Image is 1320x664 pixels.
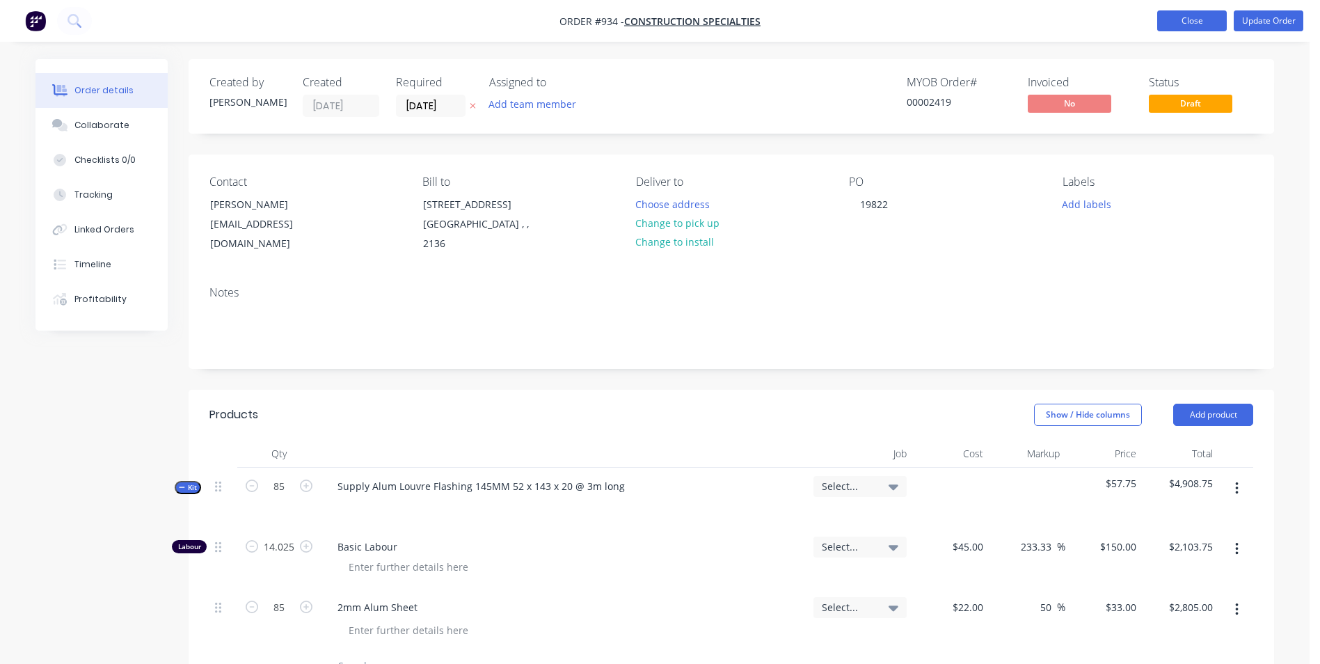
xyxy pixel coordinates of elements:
button: Change to pick up [628,214,727,232]
button: Tracking [35,177,168,212]
div: Created by [209,76,286,89]
div: Products [209,406,258,423]
span: Basic Labour [337,539,802,554]
button: Close [1157,10,1227,31]
span: Order #934 - [559,15,624,28]
div: Contact [209,175,400,189]
div: Checklists 0/0 [74,154,136,166]
div: 00002419 [907,95,1011,109]
div: Profitability [74,293,127,306]
button: Add product [1173,404,1253,426]
div: [STREET_ADDRESS] [423,195,539,214]
div: Cost [912,440,989,468]
button: Timeline [35,247,168,282]
div: 2mm Alum Sheet [326,597,429,617]
button: Linked Orders [35,212,168,247]
div: Total [1142,440,1218,468]
button: Profitability [35,282,168,317]
div: Required [396,76,472,89]
button: Collaborate [35,108,168,143]
div: Timeline [74,258,111,271]
button: Choose address [628,194,717,213]
div: PO [849,175,1040,189]
div: 19822 [849,194,899,214]
div: Deliver to [636,175,827,189]
div: Qty [237,440,321,468]
a: Construction Specialties [624,15,761,28]
button: Kit [175,481,201,494]
div: Assigned to [489,76,628,89]
button: Add labels [1054,194,1118,213]
div: [GEOGRAPHIC_DATA] , , 2136 [423,214,539,253]
span: % [1057,599,1065,615]
span: $4,908.75 [1147,476,1213,491]
div: [PERSON_NAME] [210,195,326,214]
button: Add team member [489,95,584,113]
div: Notes [209,286,1253,299]
div: [PERSON_NAME] [209,95,286,109]
button: Show / Hide columns [1034,404,1142,426]
div: Order details [74,84,134,97]
div: Linked Orders [74,223,134,236]
span: Kit [179,482,197,493]
button: Order details [35,73,168,108]
div: [STREET_ADDRESS][GEOGRAPHIC_DATA] , , 2136 [411,194,550,254]
div: Price [1065,440,1142,468]
span: Select... [822,539,875,554]
div: Labour [172,540,207,553]
div: Created [303,76,379,89]
div: Supply Alum Louvre Flashing 145MM 52 x 143 x 20 @ 3m long [326,476,636,496]
span: $57.75 [1071,476,1136,491]
div: Invoiced [1028,76,1132,89]
div: Job [808,440,912,468]
div: Bill to [422,175,613,189]
div: Status [1149,76,1253,89]
div: [EMAIL_ADDRESS][DOMAIN_NAME] [210,214,326,253]
button: Update Order [1234,10,1303,31]
span: Select... [822,479,875,493]
button: Change to install [628,232,722,251]
button: Checklists 0/0 [35,143,168,177]
span: No [1028,95,1111,112]
div: MYOB Order # [907,76,1011,89]
div: Markup [989,440,1065,468]
div: Tracking [74,189,113,201]
div: Labels [1063,175,1253,189]
div: Collaborate [74,119,129,132]
button: Add team member [482,95,584,113]
img: Factory [25,10,46,31]
span: Select... [822,600,875,615]
span: % [1057,539,1065,555]
span: Draft [1149,95,1232,112]
div: [PERSON_NAME][EMAIL_ADDRESS][DOMAIN_NAME] [198,194,337,254]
